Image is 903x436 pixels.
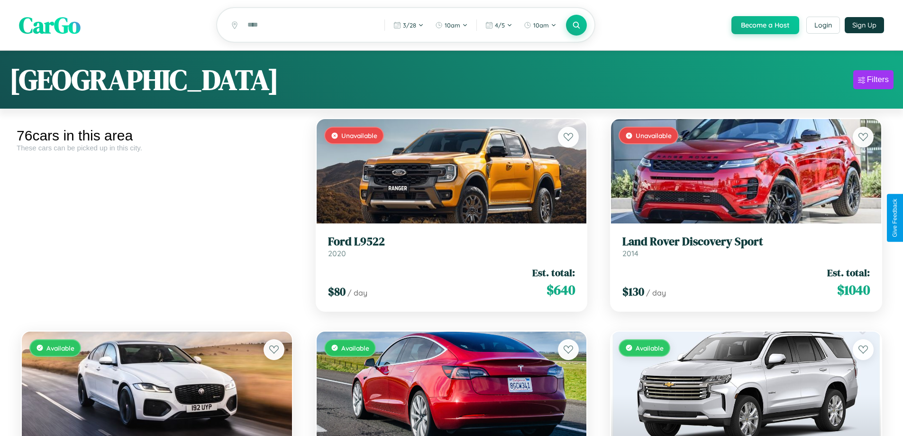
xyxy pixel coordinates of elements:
[853,70,894,89] button: Filters
[328,235,575,249] h3: Ford L9522
[46,344,74,352] span: Available
[646,288,666,297] span: / day
[403,21,416,29] span: 3 / 28
[892,199,898,237] div: Give Feedback
[622,249,638,258] span: 2014
[867,75,889,84] div: Filters
[328,249,346,258] span: 2020
[445,21,460,29] span: 10am
[341,344,369,352] span: Available
[837,280,870,299] span: $ 1040
[481,18,517,33] button: 4/5
[341,131,377,139] span: Unavailable
[845,17,884,33] button: Sign Up
[347,288,367,297] span: / day
[389,18,429,33] button: 3/28
[328,235,575,258] a: Ford L95222020
[731,16,799,34] button: Become a Host
[328,284,346,299] span: $ 80
[495,21,505,29] span: 4 / 5
[17,128,297,144] div: 76 cars in this area
[622,235,870,249] h3: Land Rover Discovery Sport
[547,280,575,299] span: $ 640
[19,9,81,41] span: CarGo
[827,266,870,279] span: Est. total:
[622,284,644,299] span: $ 130
[430,18,473,33] button: 10am
[519,18,561,33] button: 10am
[806,17,840,34] button: Login
[17,144,297,152] div: These cars can be picked up in this city.
[533,21,549,29] span: 10am
[636,344,664,352] span: Available
[9,60,279,99] h1: [GEOGRAPHIC_DATA]
[532,266,575,279] span: Est. total:
[636,131,672,139] span: Unavailable
[622,235,870,258] a: Land Rover Discovery Sport2014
